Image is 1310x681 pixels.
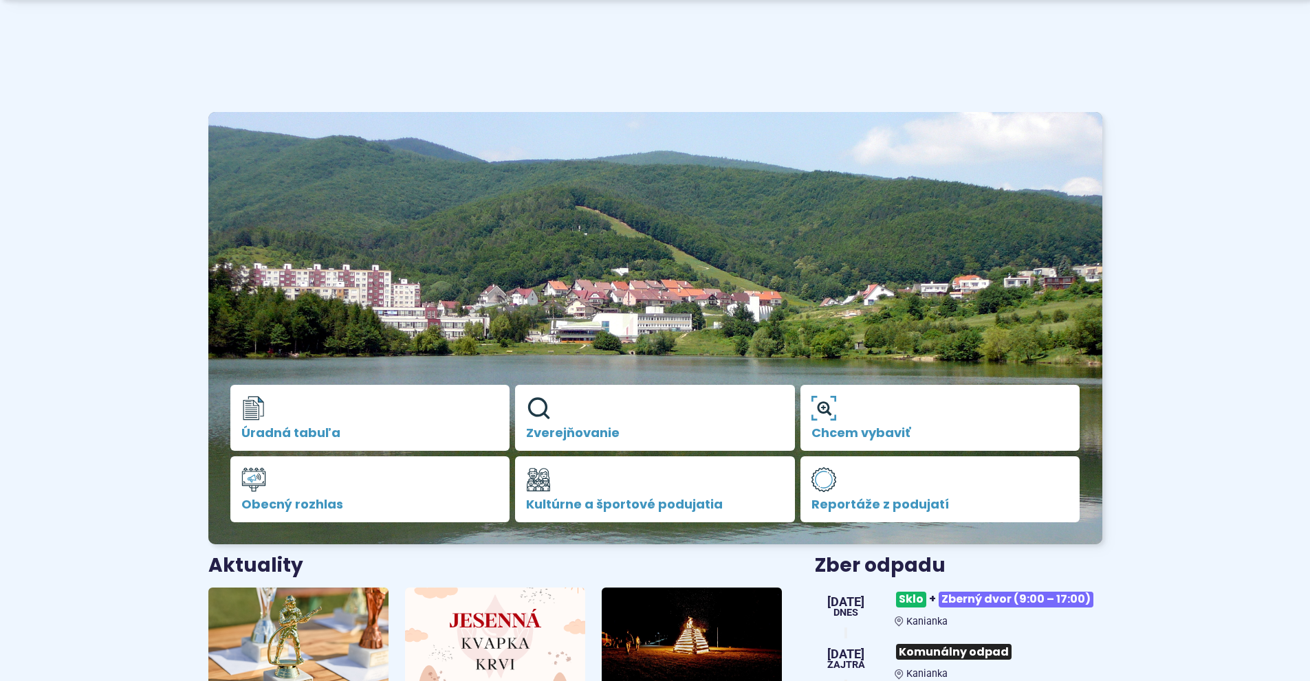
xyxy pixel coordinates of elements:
[815,638,1102,680] a: Komunálny odpad Kanianka [DATE] Zajtra
[800,456,1080,522] a: Reportáže z podujatí
[526,498,784,511] span: Kultúrne a športové podujatia
[827,660,865,670] span: Zajtra
[811,426,1069,440] span: Chcem vybaviť
[906,668,948,680] span: Kanianka
[896,592,926,607] span: Sklo
[241,426,499,440] span: Úradná tabuľa
[827,648,865,660] span: [DATE]
[811,498,1069,511] span: Reportáže z podujatí
[815,555,1102,577] h3: Zber odpadu
[906,616,948,627] span: Kanianka
[800,385,1080,451] a: Chcem vybaviť
[241,498,499,511] span: Obecný rozhlas
[895,586,1102,613] h3: +
[515,385,795,451] a: Zverejňovanie
[815,586,1102,627] a: Sklo+Zberný dvor (9:00 – 17:00) Kanianka [DATE] Dnes
[526,426,784,440] span: Zverejňovanie
[896,644,1012,660] span: Komunálny odpad
[230,385,510,451] a: Úradná tabuľa
[939,592,1093,607] span: Zberný dvor (9:00 – 17:00)
[827,596,864,608] span: [DATE]
[515,456,795,522] a: Kultúrne a športové podujatia
[827,608,864,618] span: Dnes
[208,555,303,577] h3: Aktuality
[230,456,510,522] a: Obecný rozhlas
